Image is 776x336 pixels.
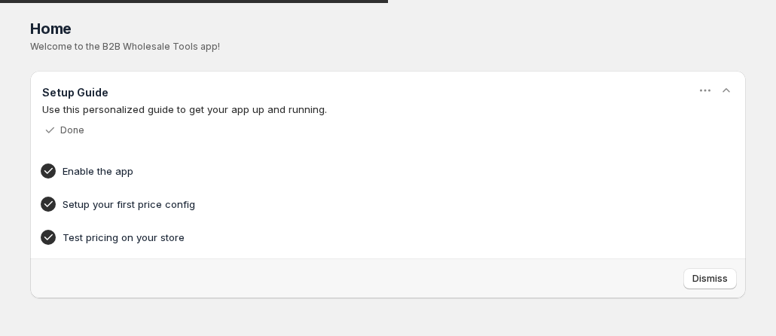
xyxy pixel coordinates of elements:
[63,197,667,212] h4: Setup your first price config
[683,268,737,289] button: Dismiss
[60,124,84,136] p: Done
[63,230,667,245] h4: Test pricing on your store
[30,41,746,53] p: Welcome to the B2B Wholesale Tools app!
[63,163,667,179] h4: Enable the app
[42,102,734,117] p: Use this personalized guide to get your app up and running.
[692,273,728,285] span: Dismiss
[30,20,72,38] span: Home
[42,85,108,100] h3: Setup Guide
